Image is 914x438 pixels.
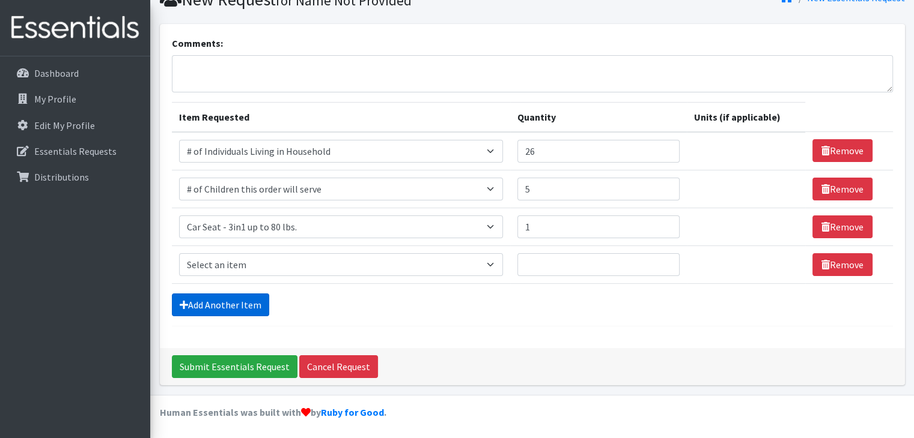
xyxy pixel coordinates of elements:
strong: Human Essentials was built with by . [160,406,386,418]
p: Edit My Profile [34,119,95,131]
a: Essentials Requests [5,139,145,163]
th: Quantity [510,102,687,132]
a: Remove [812,253,873,276]
th: Item Requested [172,102,510,132]
a: Add Another Item [172,293,269,316]
a: My Profile [5,87,145,111]
p: My Profile [34,93,76,105]
p: Distributions [34,171,89,183]
p: Dashboard [34,67,79,79]
label: Comments: [172,36,223,50]
a: Edit My Profile [5,113,145,137]
p: Essentials Requests [34,145,117,157]
a: Remove [812,139,873,162]
input: Submit Essentials Request [172,355,297,378]
th: Units (if applicable) [687,102,805,132]
a: Ruby for Good [321,406,384,418]
a: Dashboard [5,61,145,85]
img: HumanEssentials [5,8,145,48]
a: Remove [812,215,873,238]
a: Distributions [5,165,145,189]
a: Remove [812,178,873,200]
a: Cancel Request [299,355,378,378]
